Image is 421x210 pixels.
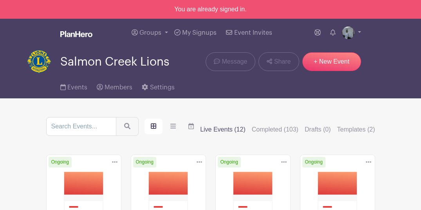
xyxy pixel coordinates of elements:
img: lionlogo400-e1522268415706.png [27,50,51,73]
span: Events [67,84,87,91]
a: My Signups [171,19,220,47]
label: Templates (2) [337,125,375,134]
span: Share [274,57,291,66]
a: Settings [142,73,174,98]
a: + New Event [302,52,361,71]
label: Completed (103) [252,125,298,134]
label: Live Events (12) [200,125,246,134]
a: Message [206,52,255,71]
span: Salmon Creek Lions [60,55,169,68]
span: My Signups [182,30,217,36]
span: Settings [150,84,175,91]
span: Members [105,84,132,91]
div: order and view [145,119,200,134]
input: Search Events... [46,117,116,136]
span: Groups [139,30,161,36]
img: logo_white-6c42ec7e38ccf1d336a20a19083b03d10ae64f83f12c07503d8b9e83406b4c7d.svg [60,31,92,37]
a: Groups [128,19,171,47]
a: Event Invites [223,19,275,47]
div: filters [200,125,375,134]
img: image(4).jpg [342,27,354,39]
a: Share [258,52,299,71]
a: Events [60,73,87,98]
a: Members [97,73,132,98]
span: Message [222,57,247,66]
label: Drafts (0) [305,125,331,134]
span: Event Invites [234,30,272,36]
